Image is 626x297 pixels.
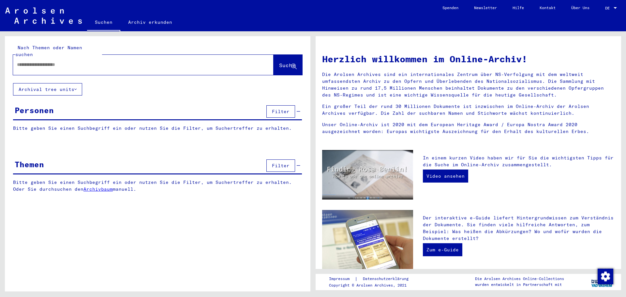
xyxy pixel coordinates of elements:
a: Suchen [87,14,120,31]
p: Die Arolsen Archives sind ein internationales Zentrum über NS-Verfolgung mit dem weltweit umfasse... [322,71,615,98]
span: Filter [272,163,290,169]
p: Ein großer Teil der rund 30 Millionen Dokumente ist inzwischen im Online-Archiv der Arolsen Archi... [322,103,615,117]
a: Archiv erkunden [120,14,180,30]
p: Unser Online-Archiv ist 2020 mit dem European Heritage Award / Europa Nostra Award 2020 ausgezeic... [322,121,615,135]
button: Filter [266,105,295,118]
a: Video ansehen [423,170,468,183]
span: Filter [272,109,290,114]
h1: Herzlich willkommen im Online-Archiv! [322,52,615,66]
img: yv_logo.png [590,274,614,290]
a: Archivbaum [83,186,113,192]
img: Arolsen_neg.svg [5,7,82,24]
a: Datenschutzerklärung [358,275,416,282]
p: Copyright © Arolsen Archives, 2021 [329,282,416,288]
div: Themen [15,158,44,170]
button: Filter [266,159,295,172]
p: wurden entwickelt in Partnerschaft mit [475,282,564,288]
p: Bitte geben Sie einen Suchbegriff ein oder nutzen Sie die Filter, um Suchertreffer zu erhalten. O... [13,179,302,193]
a: Impressum [329,275,355,282]
button: Archival tree units [13,83,82,96]
mat-label: Nach Themen oder Namen suchen [15,45,82,57]
span: DE [605,6,612,10]
button: Suche [274,55,302,75]
img: video.jpg [322,150,413,200]
p: Der interaktive e-Guide liefert Hintergrundwissen zum Verständnis der Dokumente. Sie finden viele... [423,215,615,242]
img: Zustimmung ändern [598,269,613,284]
img: eguide.jpg [322,210,413,271]
span: Suche [279,62,295,68]
p: In einem kurzen Video haben wir für Sie die wichtigsten Tipps für die Suche im Online-Archiv zusa... [423,155,615,168]
a: Zum e-Guide [423,243,462,256]
p: Die Arolsen Archives Online-Collections [475,276,564,282]
p: Bitte geben Sie einen Suchbegriff ein oder nutzen Sie die Filter, um Suchertreffer zu erhalten. [13,125,302,132]
div: | [329,275,416,282]
div: Personen [15,104,54,116]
